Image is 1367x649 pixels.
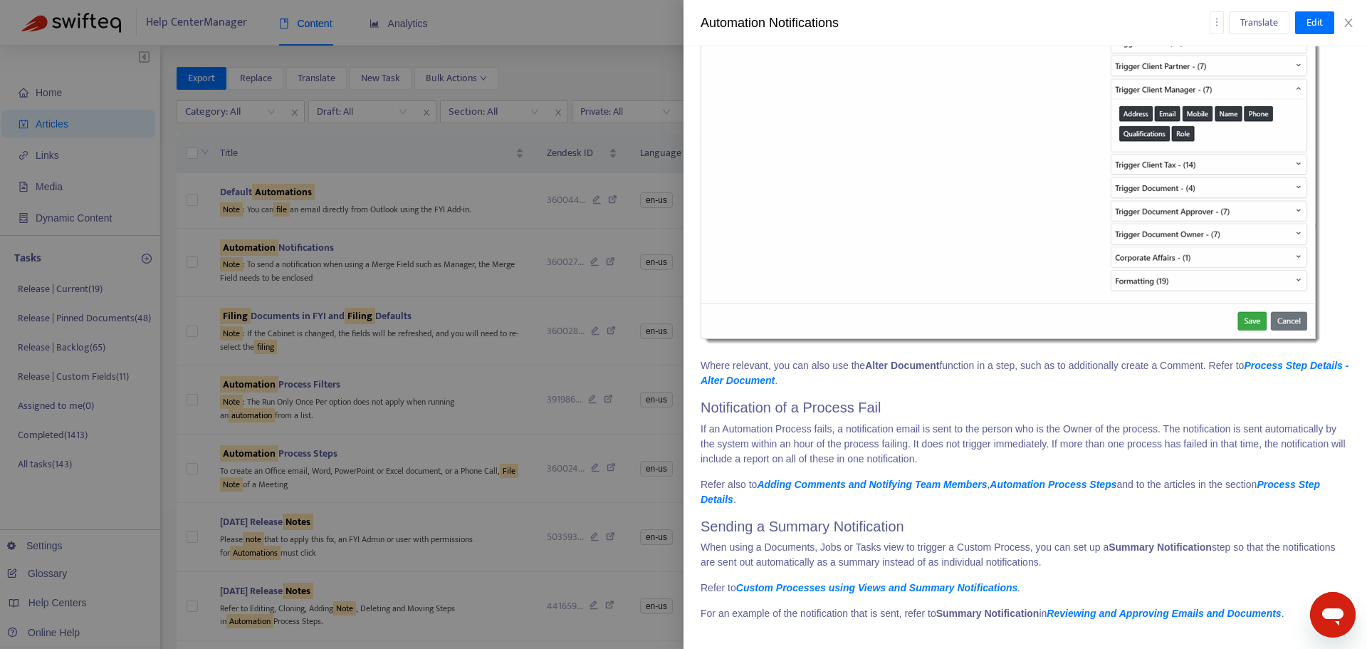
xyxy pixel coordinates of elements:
a: Reviewing and Approving Emails and Documents [1047,608,1281,619]
a: Adding Comments and Notifying Team Members [757,479,987,490]
a: Process Step Details [701,479,1320,505]
span: more [1212,17,1222,27]
a: Automation Process Steps [990,479,1116,490]
strong: Summary Notification [936,608,1039,619]
span: Edit [1306,15,1323,31]
button: more [1210,11,1224,34]
p: Refer to [701,581,1350,596]
h2: Notification of a Process Fail [701,399,1350,416]
span: Translate [1240,15,1278,31]
a: Custom Processes using Views and Summary Notifications [736,582,1017,593]
p: If an Automation Process fails, a notification email is sent to the person who is the Owner of th... [701,422,1350,467]
em: . [736,582,1020,593]
h2: Sending a Summary Notification [701,518,1350,535]
button: Translate [1229,11,1289,34]
span: close [1343,17,1354,28]
p: For an example of the notification that is sent, refer to in . [701,606,1350,621]
div: Automation Notifications [701,14,1210,33]
strong: Alter Document [865,360,939,371]
button: Edit [1295,11,1334,34]
iframe: Button to launch messaging window [1310,592,1356,638]
button: Close [1339,16,1358,30]
p: When using a Documents, Jobs or Tasks view to trigger a Custom Process, you can set up a step so ... [701,540,1350,570]
p: Where relevant, you can also use the function in a step, such as to additionally create a Comment... [701,358,1350,388]
p: Refer also to , and to the articles in the section . [701,477,1350,507]
strong: Summary Notification [1109,541,1212,553]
